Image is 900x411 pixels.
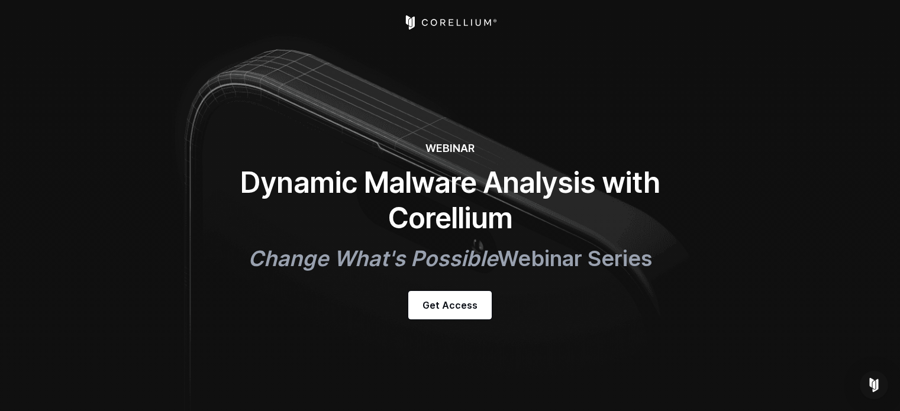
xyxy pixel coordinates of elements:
a: Get Access [408,291,492,319]
div: Open Intercom Messenger [860,371,888,399]
h1: Dynamic Malware Analysis with Corellium [214,165,687,236]
span: Get Access [422,298,478,312]
a: Corellium Home [403,15,497,30]
h2: Webinar Series [214,245,687,272]
h6: WEBINAR [214,142,687,156]
em: Change What's Possible [248,245,498,271]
